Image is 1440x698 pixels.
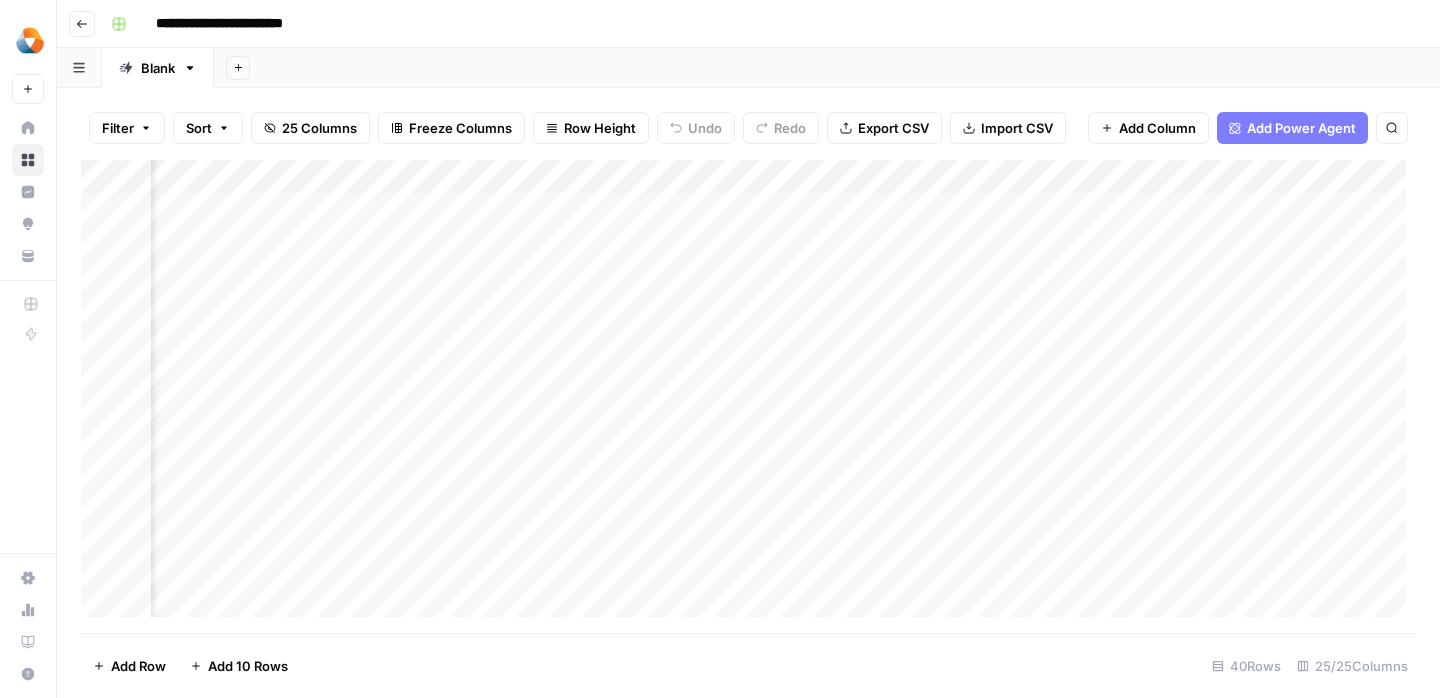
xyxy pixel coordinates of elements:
span: Add Row [111,656,166,676]
button: Undo [657,112,735,144]
span: Import CSV [981,118,1053,138]
a: Blank [102,48,214,88]
span: 25 Columns [282,118,357,138]
span: Sort [186,118,212,138]
span: Export CSV [858,118,929,138]
span: Redo [774,118,806,138]
a: Home [12,112,44,144]
a: Insights [12,176,44,208]
button: Row Height [533,112,649,144]
button: 25 Columns [251,112,370,144]
button: Freeze Columns [378,112,525,144]
span: Undo [688,118,722,138]
button: Filter [89,112,165,144]
span: Add 10 Rows [208,656,288,676]
img: Milengo Logo [12,23,48,59]
span: Add Column [1119,118,1196,138]
div: Blank [141,58,175,78]
span: Freeze Columns [409,118,512,138]
a: Your Data [12,240,44,272]
button: Add Column [1088,112,1209,144]
a: Settings [12,562,44,594]
span: Filter [102,118,134,138]
button: Import CSV [950,112,1066,144]
a: Opportunities [12,208,44,240]
span: Add Power Agent [1247,118,1356,138]
a: Browse [12,144,44,176]
div: 40 Rows [1204,650,1289,682]
button: Add 10 Rows [178,650,300,682]
button: Export CSV [827,112,942,144]
button: Sort [173,112,243,144]
button: Help + Support [12,658,44,690]
button: Add Power Agent [1217,112,1368,144]
a: Learning Hub [12,626,44,658]
span: Row Height [564,118,636,138]
button: Add Row [81,650,178,682]
button: Redo [743,112,819,144]
a: Usage [12,594,44,626]
div: 25/25 Columns [1289,650,1416,682]
button: Workspace: Milengo [12,16,44,66]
